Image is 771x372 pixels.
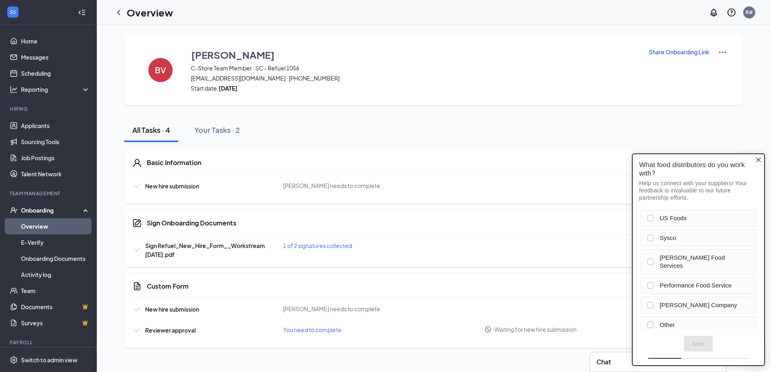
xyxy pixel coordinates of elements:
span: [PERSON_NAME] needs to complete [283,182,380,189]
a: Talent Network [21,166,90,182]
svg: Checkmark [132,245,142,255]
span: New hire submission [145,182,199,190]
svg: QuestionInfo [727,8,736,17]
a: Messages [21,49,90,65]
a: Sourcing Tools [21,134,90,150]
a: Activity log [21,267,90,283]
svg: WorkstreamLogo [9,8,17,16]
a: Scheduling [21,65,90,81]
div: R# [746,9,753,16]
a: Overview [21,218,90,234]
h5: Basic Information [147,158,201,167]
a: E-Verify [21,234,90,250]
button: [PERSON_NAME] [191,48,638,62]
div: Hiring [10,105,88,112]
svg: Checkmark [132,181,142,191]
a: DocumentsCrown [21,299,90,315]
a: Job Postings [21,150,90,166]
svg: Collapse [78,8,86,17]
svg: CompanyDocumentIcon [132,218,142,228]
div: Your Tasks · 2 [194,125,240,135]
p: Share Onboarding Link [649,48,709,56]
h5: Custom Form [147,282,189,291]
strong: [DATE] [219,85,238,92]
div: Reporting [21,85,90,93]
div: Switch to admin view [21,356,77,364]
a: SurveysCrown [21,315,90,331]
span: Waiting for new hire submission [494,325,577,333]
span: C-Store Team Member · SC - Refuel 1056 [191,64,638,72]
svg: Settings [10,356,18,364]
svg: Analysis [10,85,18,93]
iframe: Sprig User Feedback Dialog [626,147,771,372]
span: Reviewer approval [145,327,196,334]
h3: Chat [596,358,611,366]
h4: BV [155,67,166,73]
a: Onboarding Documents [21,250,90,267]
a: Applicants [21,118,90,134]
a: Home [21,33,90,49]
img: More Actions [718,48,727,57]
div: All Tasks · 4 [132,125,170,135]
span: New hire submission [145,306,199,313]
svg: User [132,158,142,168]
svg: ChevronLeft [114,8,123,17]
span: Start date: [191,84,638,92]
div: Onboarding [21,206,83,214]
button: Share Onboarding Link [648,48,710,56]
span: Sign Refuel_New_Hire_Form__Workstream [DATE].pdf [145,242,265,258]
span: [PERSON_NAME] needs to complete [283,305,380,312]
a: Team [21,283,90,299]
div: Team Management [10,190,88,197]
div: Payroll [10,339,88,346]
span: [EMAIL_ADDRESS][DOMAIN_NAME] · [PHONE_NUMBER] [191,74,638,82]
h1: Overview [127,6,173,19]
svg: Blocked [484,326,492,333]
h5: Sign Onboarding Documents [147,219,236,227]
svg: Checkmark [132,325,142,335]
svg: Checkmark [132,304,142,314]
svg: UserCheck [10,206,18,214]
svg: CustomFormIcon [132,281,142,291]
button: BV [140,48,181,92]
h3: [PERSON_NAME] [191,48,275,62]
span: You need to complete [283,326,342,333]
svg: Notifications [709,8,719,17]
span: 1 of 2 signatures collected [283,242,352,249]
